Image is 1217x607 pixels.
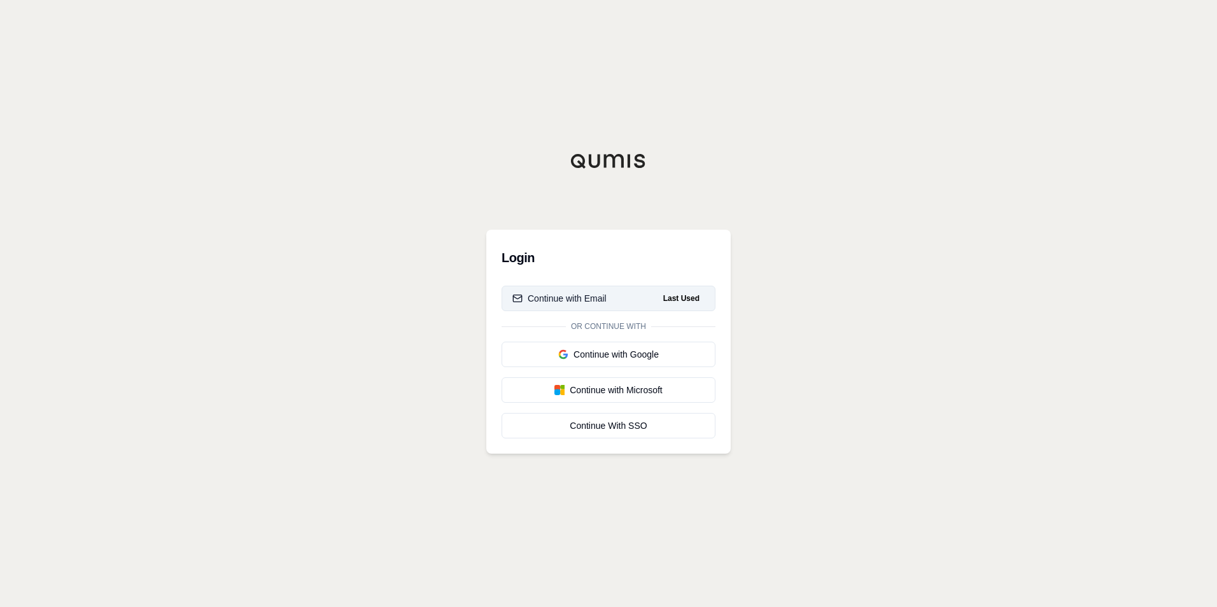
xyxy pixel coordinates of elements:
div: Continue With SSO [512,419,705,432]
a: Continue With SSO [502,413,715,438]
div: Continue with Email [512,292,607,305]
button: Continue with Google [502,342,715,367]
div: Continue with Google [512,348,705,361]
span: Or continue with [566,321,651,331]
button: Continue with EmailLast Used [502,286,715,311]
img: Qumis [570,153,647,169]
h3: Login [502,245,715,270]
div: Continue with Microsoft [512,384,705,396]
button: Continue with Microsoft [502,377,715,403]
span: Last Used [658,291,705,306]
